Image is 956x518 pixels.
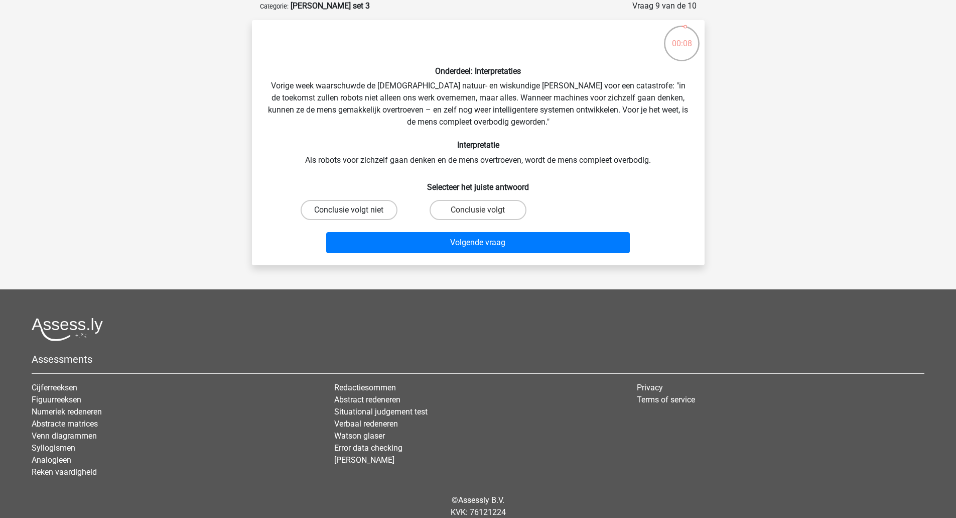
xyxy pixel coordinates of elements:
div: 00:08 [663,25,701,50]
a: Privacy [637,383,663,392]
a: Venn diagrammen [32,431,97,441]
a: Verbaal redeneren [334,419,398,429]
a: Numeriek redeneren [32,407,102,417]
h5: Assessments [32,353,924,365]
a: Cijferreeksen [32,383,77,392]
a: Reken vaardigheid [32,467,97,477]
a: Assessly B.V. [458,495,504,505]
small: Categorie: [260,3,289,10]
h6: Selecteer het juiste antwoord [268,174,689,192]
h6: Onderdeel: Interpretaties [268,66,689,76]
a: Watson glaser [334,431,385,441]
h6: Interpretatie [268,140,689,150]
a: Error data checking [334,443,402,453]
button: Volgende vraag [326,232,630,253]
img: Assessly logo [32,318,103,341]
a: Terms of service [637,395,695,404]
a: Abstracte matrices [32,419,98,429]
a: Figuurreeksen [32,395,81,404]
a: Redactiesommen [334,383,396,392]
a: [PERSON_NAME] [334,455,394,465]
label: Conclusie volgt niet [301,200,397,220]
a: Syllogismen [32,443,75,453]
a: Analogieen [32,455,71,465]
a: Abstract redeneren [334,395,400,404]
strong: [PERSON_NAME] set 3 [291,1,370,11]
div: Vorige week waarschuwde de [DEMOGRAPHIC_DATA] natuur- en wiskundige [PERSON_NAME] voor een catast... [256,28,701,257]
label: Conclusie volgt [430,200,526,220]
a: Situational judgement test [334,407,428,417]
